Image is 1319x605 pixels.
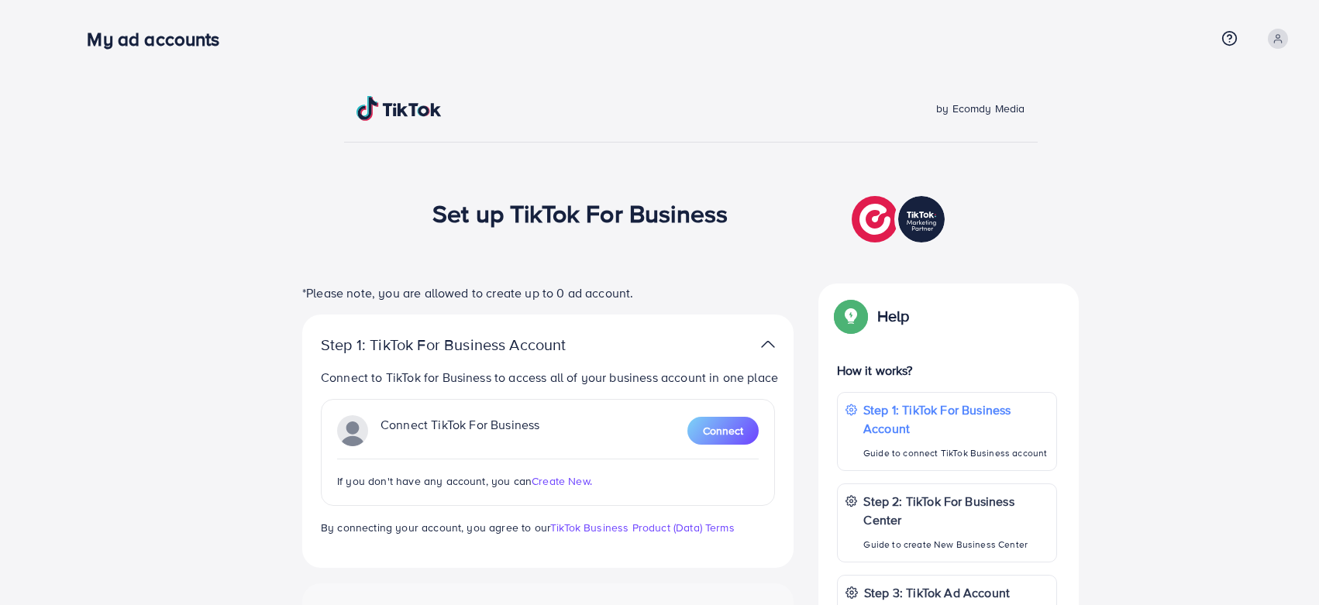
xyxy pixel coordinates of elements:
span: Create New. [532,473,592,489]
h3: My ad accounts [87,28,232,50]
img: TikTok partner [337,415,368,446]
p: Help [877,307,910,325]
img: TikTok partner [852,192,949,246]
button: Connect [687,417,759,445]
h1: Set up TikTok For Business [432,198,728,228]
span: Connect [703,423,743,438]
a: TikTok Business Product (Data) Terms [550,520,735,535]
span: If you don't have any account, you can [337,473,532,489]
p: By connecting your account, you agree to our [321,518,775,537]
p: How it works? [837,361,1057,380]
p: *Please note, you are allowed to create up to 0 ad account. [302,284,794,302]
span: by Ecomdy Media [936,101,1025,116]
p: Connect TikTok For Business [381,415,539,446]
p: Step 3: TikTok Ad Account [864,583,1010,602]
p: Step 1: TikTok For Business Account [863,400,1049,438]
p: Guide to create New Business Center [863,535,1049,554]
img: TikTok [356,96,442,121]
img: TikTok partner [761,333,775,356]
p: Guide to connect TikTok Business account [863,444,1049,462]
p: Step 2: TikTok For Business Center [863,492,1049,529]
img: Popup guide [837,302,865,330]
p: Step 1: TikTok For Business Account [321,335,615,354]
p: Connect to TikTok for Business to access all of your business account in one place [321,368,781,387]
